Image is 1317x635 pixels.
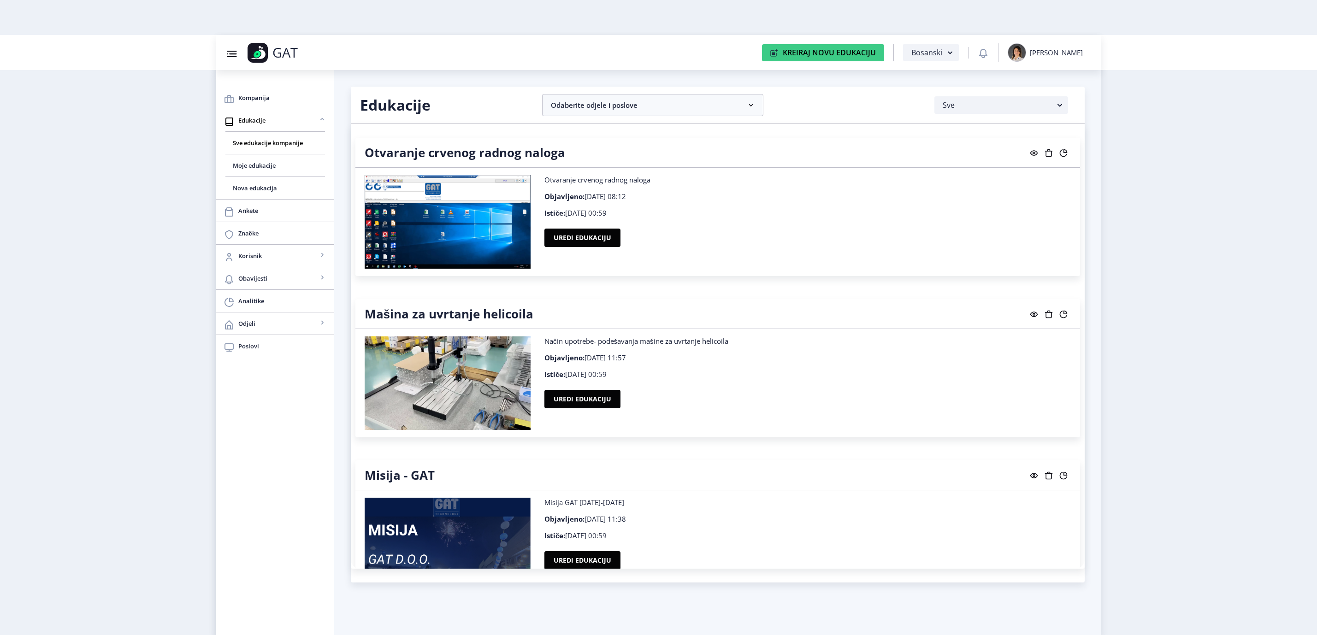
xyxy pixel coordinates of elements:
a: Kompanija [216,87,334,109]
span: Korisnik [238,250,318,261]
b: Ističe: [544,531,565,540]
img: Mašina za uvrtanje helicoila [365,336,531,430]
b: Objavljeno: [544,514,585,523]
a: Korisnik [216,245,334,267]
b: Objavljeno: [544,192,585,201]
a: Ankete [216,200,334,222]
span: Obavijesti [238,273,318,284]
h2: Edukacije [360,96,529,114]
button: Kreiraj Novu Edukaciju [762,44,884,61]
button: Uredi edukaciju [544,390,620,408]
span: Ankete [238,205,327,216]
h4: Mašina za uvrtanje helicoila [365,306,533,321]
nb-accordion-item-header: Odaberite odjele i poslove [542,94,763,116]
button: Uredi edukaciju [544,551,620,570]
span: Odjeli [238,318,318,329]
p: Otvaranje crvenog radnog naloga [544,175,1071,184]
a: Moje edukacije [225,154,325,176]
a: Odjeli [216,312,334,335]
p: [DATE] 00:59 [544,370,1071,379]
p: GAT [272,48,298,57]
p: [DATE] 00:59 [544,208,1071,218]
p: [DATE] 08:12 [544,192,1071,201]
span: Kompanija [238,92,327,103]
b: Ističe: [544,208,565,218]
span: Analitike [238,295,327,306]
span: Poslovi [238,341,327,352]
button: Bosanski [903,44,958,61]
img: Otvaranje crvenog radnog naloga [365,175,531,269]
img: Misija - GAT [365,498,531,591]
h4: Otvaranje crvenog radnog naloga [365,145,565,160]
span: Moje edukacije [233,160,318,171]
div: [PERSON_NAME] [1030,48,1083,57]
span: Edukacije [238,115,318,126]
p: [DATE] 00:59 [544,531,1071,540]
b: Objavljeno: [544,353,585,362]
span: Značke [238,228,327,239]
span: Sve edukacije kompanije [233,137,318,148]
p: Misija GAT [DATE]-[DATE] [544,498,1071,507]
a: Obavijesti [216,267,334,289]
a: Značke [216,222,334,244]
a: Poslovi [216,335,334,357]
a: Edukacije [216,109,334,131]
b: Ističe: [544,370,565,379]
h4: Misija - GAT [365,468,435,482]
p: Način upotrebe- podešavanja mašine za uvrtanje helicoila [544,336,1071,346]
span: Nova edukacija [233,182,318,194]
a: Nova edukacija [225,177,325,199]
a: Sve edukacije kompanije [225,132,325,154]
p: [DATE] 11:57 [544,353,1071,362]
button: Sve [934,96,1068,114]
button: Uredi edukaciju [544,229,620,247]
p: [DATE] 11:38 [544,514,1071,523]
img: create-new-education-icon.svg [770,49,778,57]
a: Analitike [216,290,334,312]
a: GAT [248,43,356,63]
